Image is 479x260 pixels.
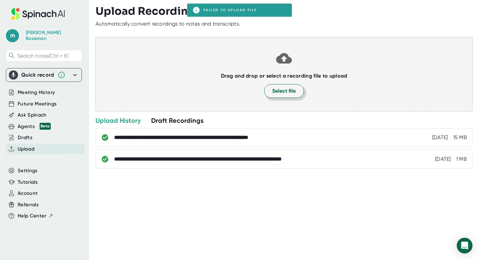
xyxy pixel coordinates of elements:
[18,190,38,197] button: Account
[18,111,47,119] button: Ask Spinach
[432,134,448,141] div: 7/29/2025, 1:27:07 PM
[18,134,32,141] button: Drafts
[453,134,467,141] div: 15 MB
[18,167,38,175] button: Settings
[435,156,451,162] div: 7/24/2025, 5:57:20 PM
[96,5,472,17] h3: Upload Recording
[456,156,467,162] div: 1 MB
[40,123,51,130] div: Beta
[264,84,304,98] button: Select file
[18,212,53,220] button: Help Center
[151,116,204,125] div: Draft Recordings
[18,178,38,186] button: Tutorials
[26,30,75,41] div: Martha Bozeman
[18,100,57,108] button: Future Meetings
[272,87,296,95] span: Select file
[17,53,68,59] span: Search notes (Ctrl + K)
[221,73,347,79] b: Drag and drop or select a recording file to upload
[9,68,79,82] div: Quick record
[96,21,240,27] div: Automatically convert recordings to notes and transcripts.
[96,116,141,125] div: Upload History
[18,212,46,220] span: Help Center
[18,123,51,130] button: Agents Beta
[18,89,55,96] button: Meeting History
[6,29,19,42] span: m
[18,123,51,130] div: Agents
[457,238,472,253] div: Open Intercom Messenger
[18,201,39,209] button: Referrals
[18,145,34,153] button: Upload
[21,72,54,78] div: Quick record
